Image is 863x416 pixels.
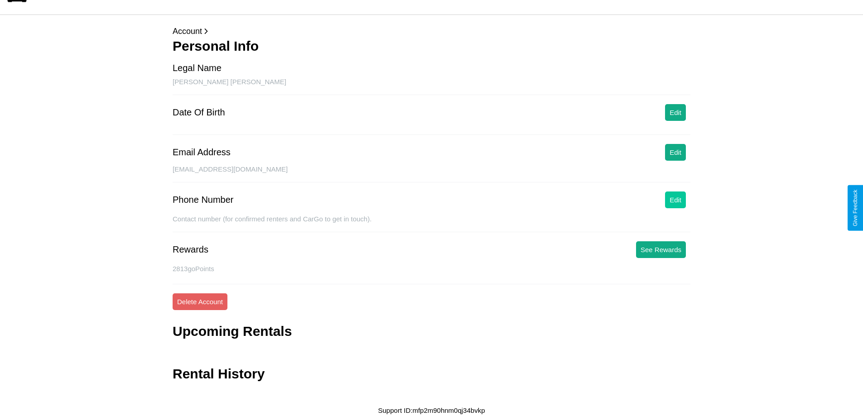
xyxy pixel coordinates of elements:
div: Contact number (for confirmed renters and CarGo to get in touch). [173,215,690,232]
div: [PERSON_NAME] [PERSON_NAME] [173,78,690,95]
button: See Rewards [636,241,686,258]
button: Edit [665,191,686,208]
p: Account [173,24,690,38]
div: Phone Number [173,195,234,205]
div: Legal Name [173,63,222,73]
div: Date Of Birth [173,107,225,118]
button: Edit [665,144,686,161]
h3: Rental History [173,366,265,382]
div: Email Address [173,147,231,158]
div: Give Feedback [852,190,858,226]
button: Delete Account [173,293,227,310]
h3: Personal Info [173,38,690,54]
h3: Upcoming Rentals [173,324,292,339]
div: Rewards [173,244,208,255]
button: Edit [665,104,686,121]
p: 2813 goPoints [173,263,690,275]
div: [EMAIL_ADDRESS][DOMAIN_NAME] [173,165,690,182]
